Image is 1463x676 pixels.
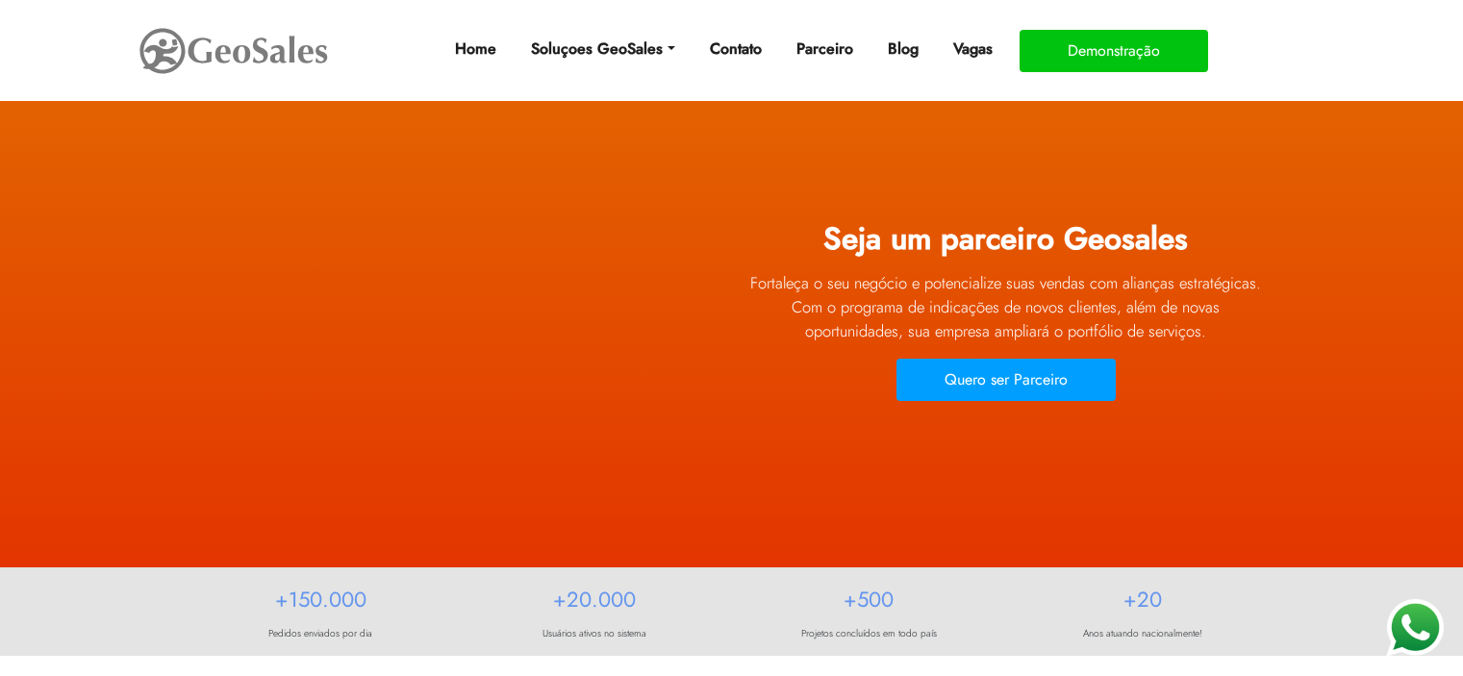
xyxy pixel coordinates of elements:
[472,587,718,621] h2: +20.000
[702,30,769,68] a: Contato
[523,30,682,68] a: Soluçoes GeoSales
[896,359,1116,401] button: Quero ser Parceiro
[789,30,861,68] a: Parceiro
[1020,30,1208,72] button: Demonstração
[138,24,330,78] img: GeoSales
[746,271,1266,343] p: Fortaleça o seu negócio e potencialize suas vendas com alianças estratégicas. Com o programa de i...
[472,626,718,640] p: Usuários ativos no sistema
[198,587,443,621] h2: +150.000
[1386,599,1444,657] img: WhatsApp
[746,626,992,640] p: Projetos concluídos em todo país
[746,587,992,621] h2: +500
[746,220,1266,266] h1: Seja um parceiro Geosales
[198,626,443,640] p: Pedidos enviados por dia
[447,30,504,68] a: Home
[880,30,926,68] a: Blog
[1021,587,1266,621] h2: +20
[946,30,1000,68] a: Vagas
[1021,626,1266,640] p: Anos atuando nacionalmente!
